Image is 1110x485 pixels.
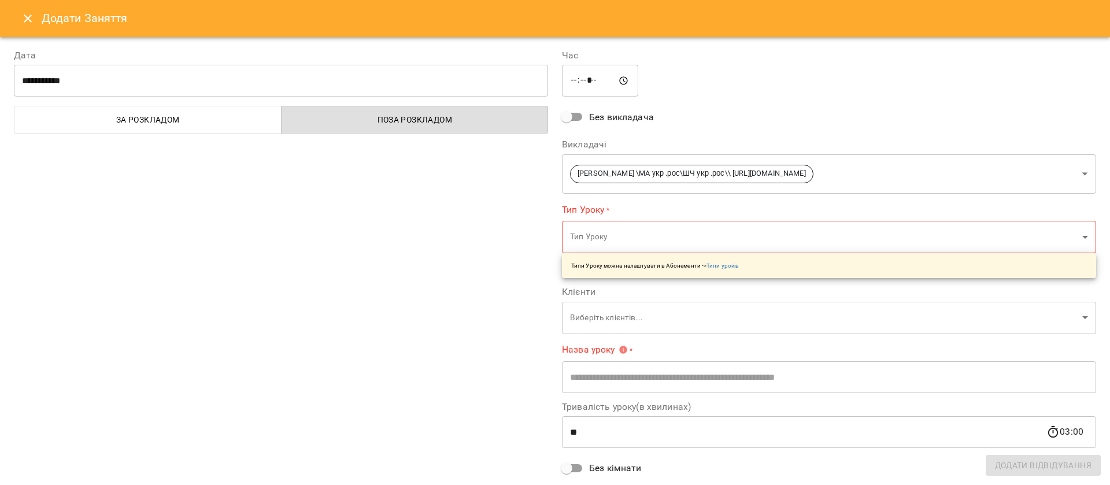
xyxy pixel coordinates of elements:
p: Тип Уроку [570,231,1078,243]
span: Без викладача [589,110,654,124]
label: Час [562,51,1096,60]
label: Викладачі [562,140,1096,149]
p: Виберіть клієнтів... [570,312,1078,324]
button: Поза розкладом [281,106,549,134]
h6: Додати Заняття [42,9,1096,27]
svg: Вкажіть назву уроку або виберіть клієнтів [619,345,628,354]
span: За розкладом [21,113,275,127]
div: Тип Уроку [562,221,1096,254]
label: Тип Уроку [562,203,1096,216]
label: Клієнти [562,287,1096,297]
span: Назва уроку [562,345,628,354]
a: Типи уроків [706,262,739,269]
span: Без кімнати [589,461,642,475]
button: За розкладом [14,106,282,134]
p: Типи Уроку можна налаштувати в Абонементи -> [571,261,739,270]
label: Дата [14,51,548,60]
label: Тривалість уроку(в хвилинах) [562,402,1096,412]
span: [PERSON_NAME] \МА укр .рос\ШЧ укр .рос\\ [URL][DOMAIN_NAME] [571,168,813,179]
div: [PERSON_NAME] \МА укр .рос\ШЧ укр .рос\\ [URL][DOMAIN_NAME] [562,154,1096,194]
button: Close [14,5,42,32]
span: Поза розкладом [288,113,542,127]
div: Виберіть клієнтів... [562,301,1096,334]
